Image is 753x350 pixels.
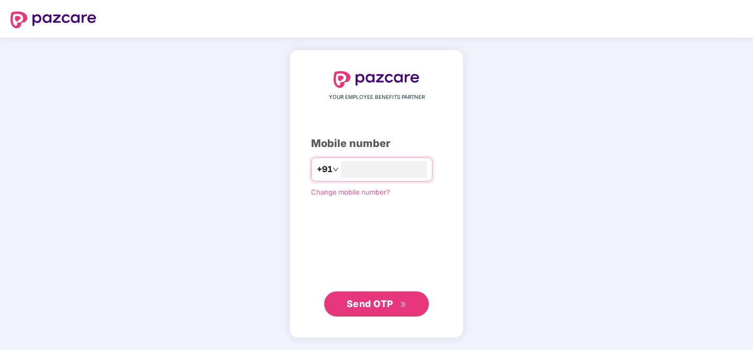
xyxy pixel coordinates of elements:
[400,301,407,308] span: double-right
[311,136,442,152] div: Mobile number
[317,163,333,176] span: +91
[324,291,429,317] button: Send OTPdouble-right
[333,166,339,173] span: down
[10,12,96,28] img: logo
[347,298,393,309] span: Send OTP
[329,93,425,101] span: YOUR EMPLOYEE BENEFITS PARTNER
[334,71,419,88] img: logo
[311,188,390,196] a: Change mobile number?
